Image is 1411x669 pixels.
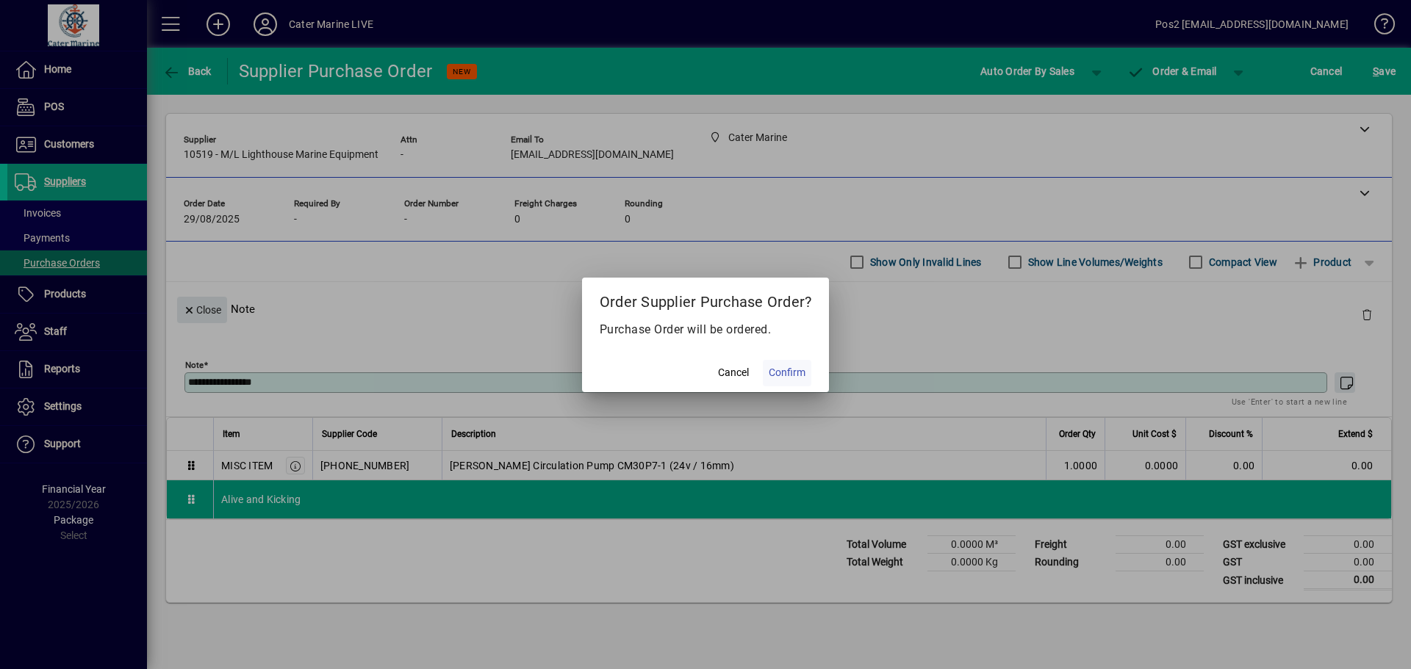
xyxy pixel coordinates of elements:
[718,365,749,380] span: Cancel
[600,321,812,339] p: Purchase Order will be ordered.
[763,360,811,386] button: Confirm
[769,365,805,380] span: Confirm
[582,278,830,320] h2: Order Supplier Purchase Order?
[710,360,757,386] button: Cancel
